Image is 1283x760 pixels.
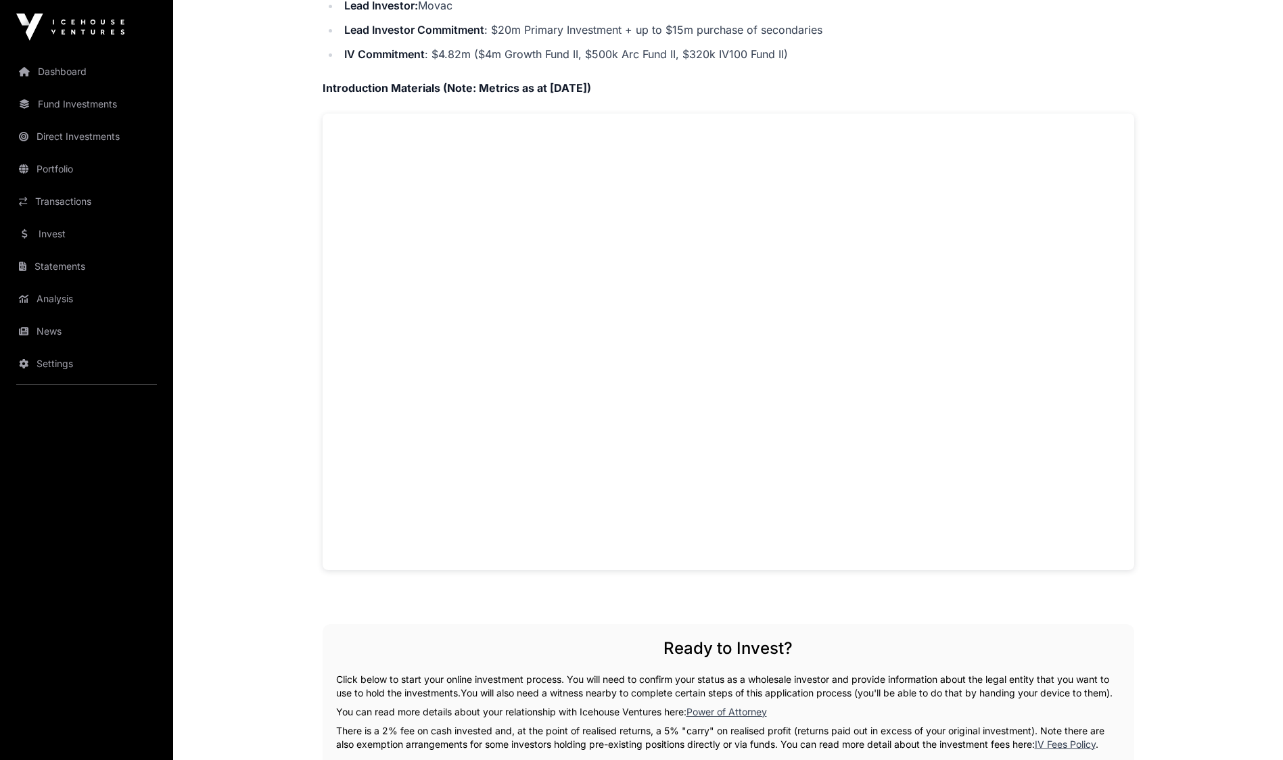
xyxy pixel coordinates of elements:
[11,122,162,151] a: Direct Investments
[1215,695,1283,760] iframe: Chat Widget
[336,638,1121,659] h2: Ready to Invest?
[336,673,1121,700] p: Click below to start your online investment process. You will need to confirm your status as a wh...
[323,81,591,95] strong: Introduction Materials (Note: Metrics as at [DATE])
[11,349,162,379] a: Settings
[340,20,1134,39] li: : $20m Primary Investment + up to $15m purchase of secondaries
[11,57,162,87] a: Dashboard
[340,45,1134,64] li: : $4.82m ($4m Growth Fund II, $500k Arc Fund II, $320k IV100 Fund II)
[336,724,1121,751] p: There is a 2% fee on cash invested and, at the point of realised returns, a 5% "carry" on realise...
[344,23,484,37] strong: Lead Investor Commitment
[11,187,162,216] a: Transactions
[686,706,767,717] a: Power of Attorney
[11,252,162,281] a: Statements
[11,89,162,119] a: Fund Investments
[1035,738,1096,750] a: IV Fees Policy
[336,705,1121,719] p: You can read more details about your relationship with Icehouse Ventures here:
[16,14,124,41] img: Icehouse Ventures Logo
[11,284,162,314] a: Analysis
[344,47,425,61] strong: IV Commitment
[11,316,162,346] a: News
[11,219,162,249] a: Invest
[461,687,1113,698] span: You will also need a witness nearby to complete certain steps of this application process (you'll...
[11,154,162,184] a: Portfolio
